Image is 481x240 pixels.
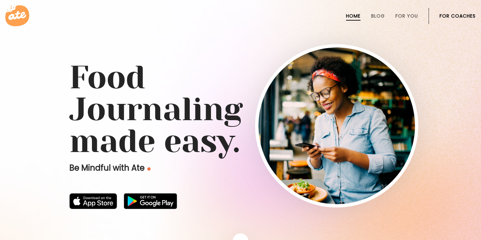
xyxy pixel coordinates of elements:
[395,13,418,19] a: For You
[346,13,361,19] a: Home
[371,13,385,19] a: Blog
[69,62,412,157] h1: Food Journaling made easy.
[69,193,117,209] img: badge-download-apple.svg
[124,193,177,209] img: badge-download-google.png
[69,163,255,173] p: Be Mindful with Ate
[440,13,476,19] a: For Coaches
[258,47,415,204] img: home-hero-img-rounded.png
